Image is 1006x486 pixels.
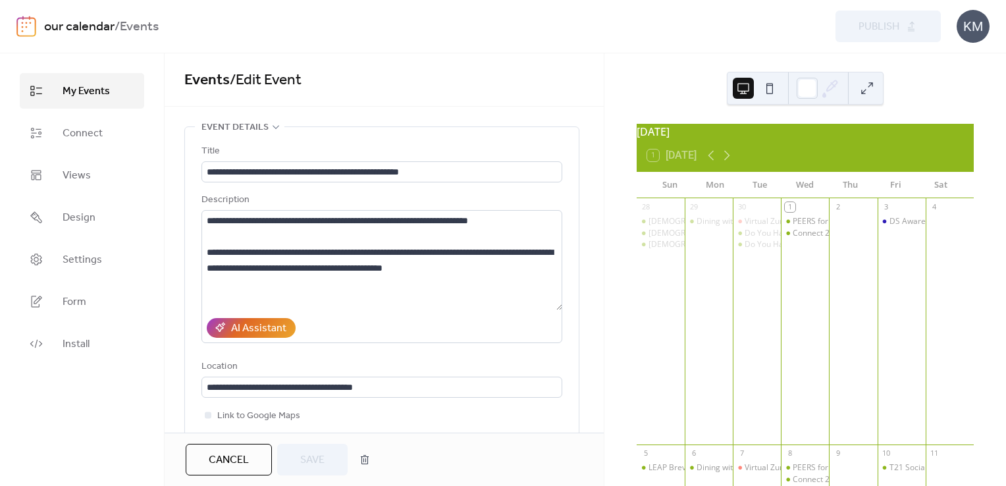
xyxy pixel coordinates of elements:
div: Virtual Zumba with Elyse [733,216,781,227]
div: 2 [833,202,843,212]
div: Virtual Zumba with [PERSON_NAME] [745,462,877,473]
div: Do You Have A Minute - Glymphatic System Detox [733,239,781,250]
div: LEAP Brevard - October Meet-Up [637,462,685,473]
div: Location [201,359,560,375]
div: 28 [641,202,650,212]
a: Events [184,66,230,95]
div: 5 [641,448,650,458]
div: Mon [692,172,737,198]
div: Male - Puberty Workshop [637,228,685,239]
div: T21 Social Network - Orlando Pride Outing [878,462,926,473]
span: Install [63,337,90,352]
span: Design [63,210,95,226]
div: Do You Have A Minute - All About Dental [745,228,893,239]
div: AI Assistant [231,321,286,337]
div: Dining with Distinction: Fine Dining Classes and Social Skills for Young Adults [685,462,733,473]
div: 1 [785,202,795,212]
div: Do You Have A Minute - All About Dental [733,228,781,239]
span: Event details [201,120,269,136]
div: 29 [689,202,699,212]
div: 4 [930,202,940,212]
div: Dining with Distinction: Fine Dining Classes and Social Skills for Young Adults [685,216,733,227]
div: [DEMOGRAPHIC_DATA] - Puberty Workshop [649,216,809,227]
div: Female - Puberty Workshop [637,216,685,227]
b: / [115,14,120,40]
div: Title [201,144,560,159]
div: Fri [873,172,918,198]
div: Virtual Zumba with [PERSON_NAME] [745,216,877,227]
a: Connect [20,115,144,151]
div: 3 [882,202,891,212]
a: our calendar [44,14,115,40]
div: Connect 21 [781,228,829,239]
a: Design [20,200,144,235]
a: My Events [20,73,144,109]
div: 7 [737,448,747,458]
div: Description [201,192,560,208]
button: Cancel [186,444,272,475]
div: 6 [689,448,699,458]
a: Install [20,326,144,362]
a: Form [20,284,144,319]
div: Sat [918,172,963,198]
div: Connect 21 [793,474,834,485]
div: Bible Study - Members ages 18+ [637,239,685,250]
div: PEERS for Adults ages 18 and up [781,216,829,227]
div: Sun [647,172,693,198]
span: Cancel [209,452,249,468]
div: 30 [737,202,747,212]
button: AI Assistant [207,318,296,338]
div: PEERS for Adults ages [DEMOGRAPHIC_DATA] and up [793,216,989,227]
b: Events [120,14,159,40]
div: Connect 21 [793,228,834,239]
span: Link to Google Maps [217,408,300,424]
a: Views [20,157,144,193]
div: [DATE] [637,124,974,140]
div: Do You Have A Minute - Glymphatic System Detox [745,239,928,250]
div: LEAP Brevard - October Meet-Up [649,462,769,473]
span: Settings [63,252,102,268]
div: PEERS for Adults ages [DEMOGRAPHIC_DATA] and up [793,462,989,473]
div: Dining with Distinction: Fine Dining Classes and Social Skills for Young Adults [697,462,976,473]
span: My Events [63,84,110,99]
span: / Edit Event [230,66,302,95]
div: 10 [882,448,891,458]
div: [DEMOGRAPHIC_DATA] Study - Members ages [DEMOGRAPHIC_DATA]+ [649,239,913,250]
div: Connect 21 [781,474,829,485]
div: 9 [833,448,843,458]
div: 8 [785,448,795,458]
div: Dining with Distinction: Fine Dining Classes and Social Skills for Young Adults [697,216,976,227]
div: Thu [828,172,873,198]
a: Settings [20,242,144,277]
span: Views [63,168,91,184]
div: KM [957,10,990,43]
div: Virtual Zumba with Elyse [733,462,781,473]
div: DS Awareness Month Party and Kick-Off to Bowl-A-Thon 2026! [878,216,926,227]
div: 11 [930,448,940,458]
img: logo [16,16,36,37]
div: [DEMOGRAPHIC_DATA] - Puberty Workshop [649,228,809,239]
div: Tue [737,172,783,198]
span: Connect [63,126,103,142]
span: Form [63,294,86,310]
div: PEERS for Adults ages 18 and up [781,462,829,473]
div: Wed [783,172,828,198]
